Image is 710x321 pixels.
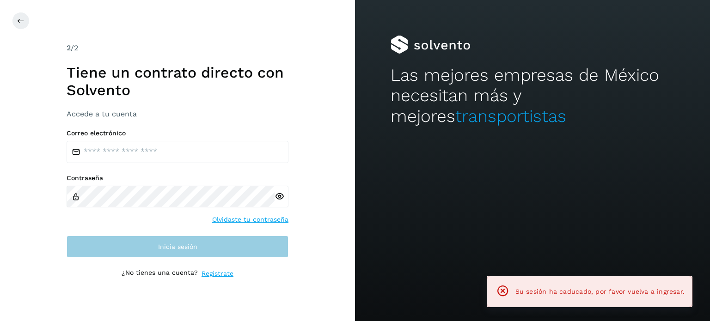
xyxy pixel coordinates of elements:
[67,42,288,54] div: /2
[67,129,288,137] label: Correo electrónico
[67,109,288,118] h3: Accede a tu cuenta
[455,106,566,126] span: transportistas
[67,236,288,258] button: Inicia sesión
[122,269,198,279] p: ¿No tienes una cuenta?
[158,243,197,250] span: Inicia sesión
[67,64,288,99] h1: Tiene un contrato directo con Solvento
[515,288,685,295] span: Su sesión ha caducado, por favor vuelva a ingresar.
[391,65,674,127] h2: Las mejores empresas de México necesitan más y mejores
[202,269,233,279] a: Regístrate
[67,174,288,182] label: Contraseña
[212,215,288,224] a: Olvidaste tu contraseña
[67,43,71,52] span: 2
